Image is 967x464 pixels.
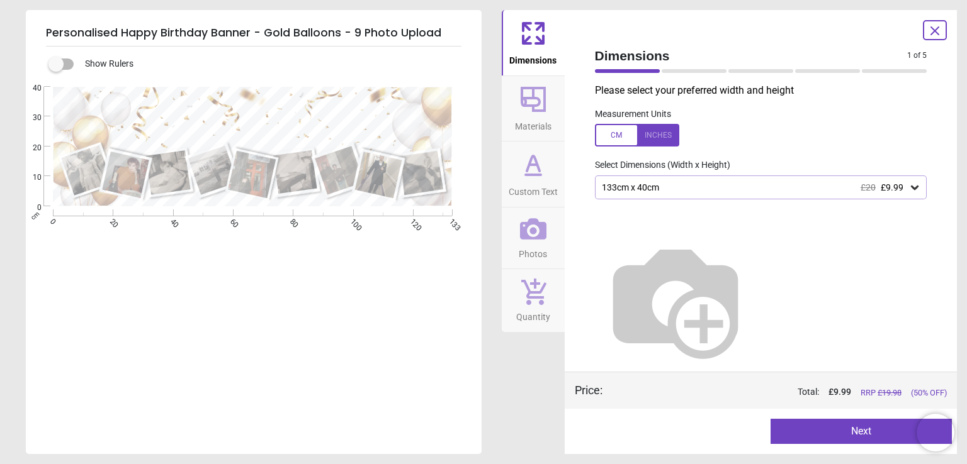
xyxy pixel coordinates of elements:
span: Materials [515,114,551,133]
button: Materials [502,76,565,141]
button: Next [771,419,952,444]
span: Quantity [516,305,550,324]
span: 20 [18,143,42,153]
label: Measurement Units [595,108,671,121]
span: (50% OFF) [911,387,947,399]
button: Quantity [502,269,565,332]
button: Custom Text [502,141,565,207]
span: £ [828,386,851,399]
span: Dimensions [595,47,908,65]
span: Dimensions [509,48,557,67]
span: 9.99 [834,387,851,397]
span: Photos [519,242,547,261]
button: Dimensions [502,10,565,75]
span: £9.99 [881,182,903,192]
img: Helper for size comparison [595,219,756,380]
span: RRP [861,387,902,399]
span: 40 [18,83,42,94]
span: £ 19.98 [878,388,902,397]
span: 10 [18,172,42,183]
button: Photos [502,207,565,269]
span: 0 [18,202,42,213]
span: £20 [861,182,876,192]
div: Price : [575,382,602,398]
iframe: Brevo live chat [917,414,954,451]
div: 133cm x 40cm [601,182,909,193]
div: Show Rulers [56,57,482,72]
label: Select Dimensions (Width x Height) [585,159,730,172]
div: Total: [621,386,947,399]
span: 1 of 5 [907,50,927,61]
h5: Personalised Happy Birthday Banner - Gold Balloons - 9 Photo Upload [46,20,461,47]
p: Please select your preferred width and height [595,84,937,97]
span: Custom Text [509,180,558,199]
span: 30 [18,113,42,123]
